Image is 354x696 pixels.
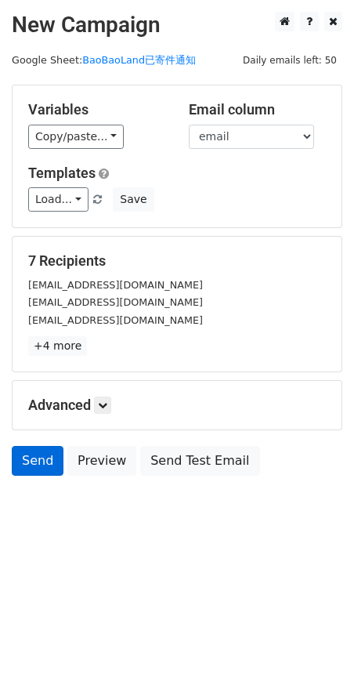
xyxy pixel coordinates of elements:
[28,397,326,414] h5: Advanced
[28,165,96,181] a: Templates
[189,101,326,118] h5: Email column
[28,101,165,118] h5: Variables
[12,12,342,38] h2: New Campaign
[28,279,203,291] small: [EMAIL_ADDRESS][DOMAIN_NAME]
[12,446,63,476] a: Send
[113,187,154,212] button: Save
[237,52,342,69] span: Daily emails left: 50
[28,296,203,308] small: [EMAIL_ADDRESS][DOMAIN_NAME]
[28,252,326,270] h5: 7 Recipients
[12,54,196,66] small: Google Sheet:
[140,446,259,476] a: Send Test Email
[28,314,203,326] small: [EMAIL_ADDRESS][DOMAIN_NAME]
[28,125,124,149] a: Copy/paste...
[82,54,196,66] a: BaoBaoLand已寄件通知
[276,621,354,696] iframe: Chat Widget
[67,446,136,476] a: Preview
[237,54,342,66] a: Daily emails left: 50
[28,336,87,356] a: +4 more
[28,187,88,212] a: Load...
